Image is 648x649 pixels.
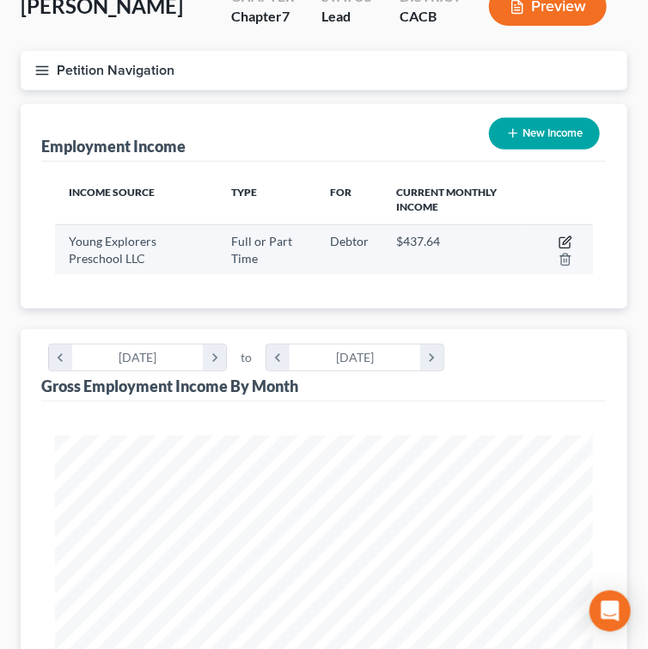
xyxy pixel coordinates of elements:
[69,186,155,199] span: Income Source
[282,8,290,24] span: 7
[397,186,498,213] span: Current Monthly Income
[489,118,600,150] button: New Income
[397,234,441,248] span: $437.64
[231,234,292,266] span: Full or Part Time
[331,234,370,248] span: Debtor
[400,7,462,27] div: CACB
[241,349,252,366] span: to
[41,376,298,396] div: Gross Employment Income By Month
[420,345,443,370] i: chevron_right
[69,234,156,266] span: Young Explorers Preschool LLC
[203,345,226,370] i: chevron_right
[231,7,294,27] div: Chapter
[231,186,257,199] span: Type
[290,345,421,370] div: [DATE]
[21,51,627,90] button: Petition Navigation
[41,136,186,156] div: Employment Income
[49,345,72,370] i: chevron_left
[590,591,631,632] div: Open Intercom Messenger
[331,186,352,199] span: For
[321,7,372,27] div: Lead
[266,345,290,370] i: chevron_left
[72,345,204,370] div: [DATE]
